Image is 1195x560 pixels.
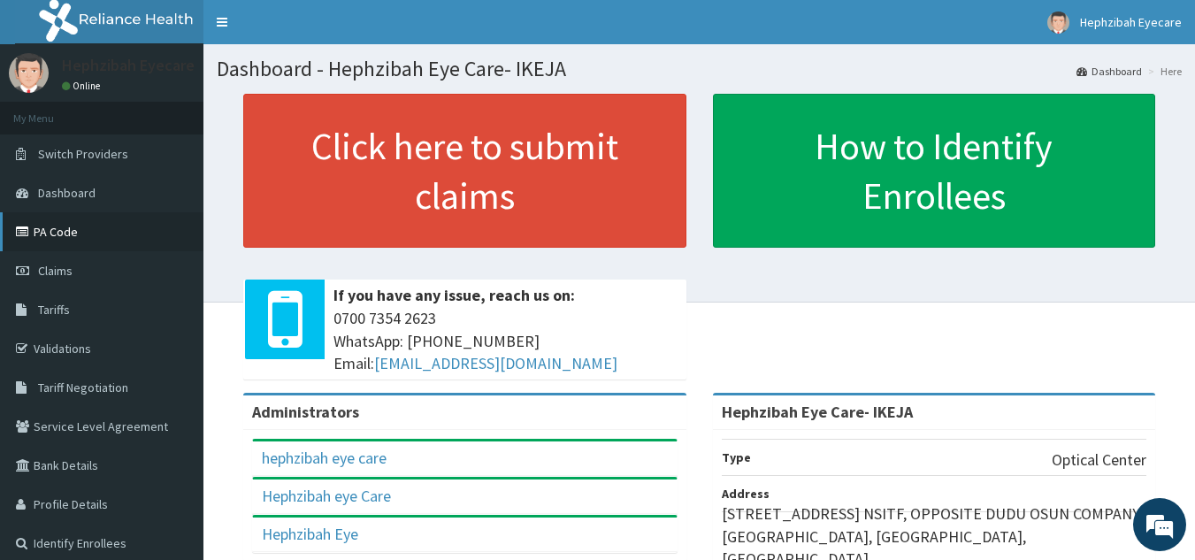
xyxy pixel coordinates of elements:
p: Optical Center [1052,449,1146,472]
b: Administrators [252,402,359,422]
div: Chat with us now [92,99,297,122]
a: hephzibah eye care [262,448,387,468]
a: Click here to submit claims [243,94,686,248]
li: Here [1144,64,1182,79]
p: Hephzibah Eyecare [62,58,195,73]
a: [EMAIL_ADDRESS][DOMAIN_NAME] [374,353,617,373]
span: Hephzibah Eyecare [1080,14,1182,30]
a: Hephzibah eye Care [262,486,391,506]
img: User Image [1047,12,1069,34]
span: We're online! [103,167,244,346]
span: Claims [38,263,73,279]
h1: Dashboard - Hephzibah Eye Care- IKEJA [217,58,1182,81]
img: User Image [9,53,49,93]
b: Type [722,449,751,465]
a: How to Identify Enrollees [713,94,1156,248]
div: Minimize live chat window [290,9,333,51]
span: 0700 7354 2623 WhatsApp: [PHONE_NUMBER] Email: [333,307,678,375]
img: d_794563401_company_1708531726252_794563401 [33,88,72,133]
strong: Hephzibah Eye Care- IKEJA [722,402,913,422]
a: Hephzibah Eye [262,524,358,544]
a: Dashboard [1076,64,1142,79]
span: Dashboard [38,185,96,201]
a: Online [62,80,104,92]
b: If you have any issue, reach us on: [333,285,575,305]
textarea: Type your message and hit 'Enter' [9,372,337,434]
span: Tariff Negotiation [38,380,128,395]
b: Address [722,486,770,502]
span: Switch Providers [38,146,128,162]
span: Tariffs [38,302,70,318]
